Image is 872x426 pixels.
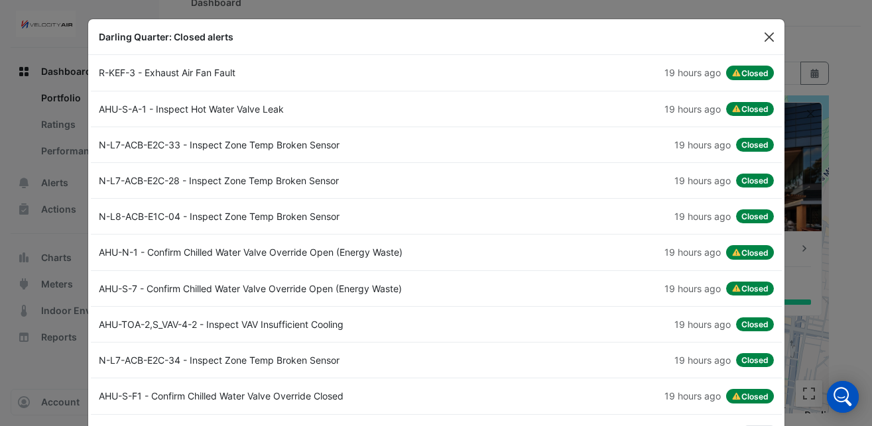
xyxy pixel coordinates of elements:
[674,175,731,186] span: Tue 26-Aug-2025 14:06 AEST
[91,138,436,152] div: N-L7-ACB-E2C-33 - Inspect Zone Temp Broken Sensor
[91,102,436,117] div: AHU-S-A-1 - Inspect Hot Water Valve Leak
[674,319,731,330] span: Tue 26-Aug-2025 14:06 AEST
[99,31,233,42] b: Darling Quarter: Closed alerts
[674,139,731,150] span: Tue 26-Aug-2025 14:06 AEST
[91,66,436,80] div: R-KEF-3 - Exhaust Air Fan Fault
[674,211,731,222] span: Tue 26-Aug-2025 14:06 AEST
[736,138,774,152] span: Closed
[726,245,774,260] span: Closed
[91,174,436,187] div: N-L7-ACB-E2C-28 - Inspect Zone Temp Broken Sensor
[736,174,774,187] span: Closed
[736,353,774,367] span: Closed
[726,282,774,296] span: Closed
[91,317,436,331] div: AHU-TOA-2,S_VAV-4-2 - Inspect VAV Insufficient Cooling
[726,66,774,80] span: Closed
[664,246,721,258] span: Tue 26-Aug-2025 14:06 AEST
[91,353,436,367] div: N-L7-ACB-E2C-34 - Inspect Zone Temp Broken Sensor
[664,390,721,401] span: Tue 26-Aug-2025 14:06 AEST
[91,282,436,296] div: AHU-S-7 - Confirm Chilled Water Valve Override Open (Energy Waste)
[91,245,436,260] div: AHU-N-1 - Confirm Chilled Water Valve Override Open (Energy Waste)
[759,27,779,47] button: Close
[91,389,436,403] div: AHU-S-F1 - Confirm Chilled Water Valve Override Closed
[736,209,774,223] span: Closed
[664,283,721,294] span: Tue 26-Aug-2025 14:06 AEST
[664,103,721,115] span: Tue 26-Aug-2025 14:06 AEST
[674,354,731,366] span: Tue 26-Aug-2025 14:06 AEST
[827,381,859,413] div: Open Intercom Messenger
[736,317,774,331] span: Closed
[726,389,774,403] span: Closed
[726,102,774,117] span: Closed
[664,67,721,78] span: Tue 26-Aug-2025 14:08 AEST
[91,209,436,223] div: N-L8-ACB-E1C-04 - Inspect Zone Temp Broken Sensor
